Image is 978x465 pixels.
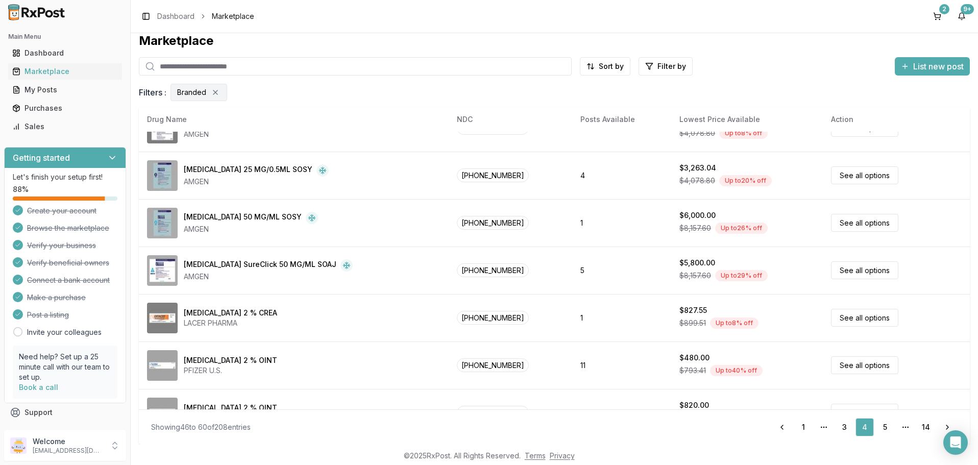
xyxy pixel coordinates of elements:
[679,353,710,363] div: $480.00
[4,100,126,116] button: Purchases
[184,272,353,282] div: AMGEN
[823,107,970,132] th: Action
[13,184,29,194] span: 88 %
[772,418,792,436] a: Go to previous page
[572,294,671,341] td: 1
[184,308,277,318] div: [MEDICAL_DATA] 2 % CREA
[710,365,763,376] div: Up to 40 % off
[27,240,96,251] span: Verify your business
[572,199,671,247] td: 1
[12,48,118,58] div: Dashboard
[710,317,759,329] div: Up to 8 % off
[33,447,104,455] p: [EMAIL_ADDRESS][DOMAIN_NAME]
[147,350,178,381] img: Eucrisa 2 % OINT
[679,176,715,186] span: $4,078.80
[151,422,251,432] div: Showing 46 to 60 of 208 entries
[679,400,709,410] div: $820.00
[657,61,686,71] span: Filter by
[715,223,768,234] div: Up to 26 % off
[457,216,529,230] span: [PHONE_NUMBER]
[157,11,194,21] a: Dashboard
[184,318,277,328] div: LACER PHARMA
[639,57,693,76] button: Filter by
[794,418,813,436] a: 1
[572,152,671,199] td: 4
[572,389,671,436] td: 6
[184,224,318,234] div: AMGEN
[679,271,711,281] span: $8,157.60
[715,270,768,281] div: Up to 29 % off
[525,451,546,460] a: Terms
[855,418,874,436] a: 4
[913,60,964,72] span: List new post
[8,117,122,136] a: Sales
[679,210,716,221] div: $6,000.00
[679,223,711,233] span: $8,157.60
[184,355,277,365] div: [MEDICAL_DATA] 2 % OINT
[27,327,102,337] a: Invite your colleagues
[457,311,529,325] span: [PHONE_NUMBER]
[184,164,312,177] div: [MEDICAL_DATA] 25 MG/0.5ML SOSY
[147,303,178,333] img: Ertaczo 2 % CREA
[8,33,122,41] h2: Main Menu
[831,404,898,422] a: See all options
[599,61,624,71] span: Sort by
[4,403,126,422] button: Support
[8,62,122,81] a: Marketplace
[572,341,671,389] td: 11
[572,107,671,132] th: Posts Available
[772,418,958,436] nav: pagination
[177,87,206,97] span: Branded
[937,418,958,436] a: Go to next page
[939,4,949,14] div: 2
[147,208,178,238] img: Enbrel 50 MG/ML SOSY
[457,168,529,182] span: [PHONE_NUMBER]
[147,398,178,428] img: Eucrisa 2 % OINT
[8,81,122,99] a: My Posts
[184,365,277,376] div: PFIZER U.S.
[719,175,772,186] div: Up to 20 % off
[19,383,58,391] a: Book a call
[929,8,945,25] a: 2
[457,263,529,277] span: [PHONE_NUMBER]
[876,418,894,436] a: 5
[184,259,336,272] div: [MEDICAL_DATA] SureClick 50 MG/ML SOAJ
[4,63,126,80] button: Marketplace
[831,309,898,327] a: See all options
[12,121,118,132] div: Sales
[27,206,96,216] span: Create your account
[184,129,329,139] div: AMGEN
[210,87,221,97] button: Remove Branded filter
[12,66,118,77] div: Marketplace
[27,223,109,233] span: Browse the marketplace
[831,261,898,279] a: See all options
[943,430,968,455] div: Open Intercom Messenger
[8,99,122,117] a: Purchases
[679,258,715,268] div: $5,800.00
[212,11,254,21] span: Marketplace
[25,426,59,436] span: Feedback
[550,451,575,460] a: Privacy
[679,318,706,328] span: $899.51
[33,436,104,447] p: Welcome
[27,258,109,268] span: Verify beneficial owners
[13,172,117,182] p: Let's finish your setup first!
[184,403,277,413] div: [MEDICAL_DATA] 2 % OINT
[19,352,111,382] p: Need help? Set up a 25 minute call with our team to set up.
[831,214,898,232] a: See all options
[8,44,122,62] a: Dashboard
[580,57,630,76] button: Sort by
[139,107,449,132] th: Drug Name
[679,305,707,315] div: $827.55
[12,85,118,95] div: My Posts
[184,212,302,224] div: [MEDICAL_DATA] 50 MG/ML SOSY
[13,152,70,164] h3: Getting started
[457,406,529,420] span: [PHONE_NUMBER]
[27,292,86,303] span: Make a purchase
[12,103,118,113] div: Purchases
[895,62,970,72] a: List new post
[719,128,768,139] div: Up to 8 % off
[895,57,970,76] button: List new post
[831,356,898,374] a: See all options
[457,358,529,372] span: [PHONE_NUMBER]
